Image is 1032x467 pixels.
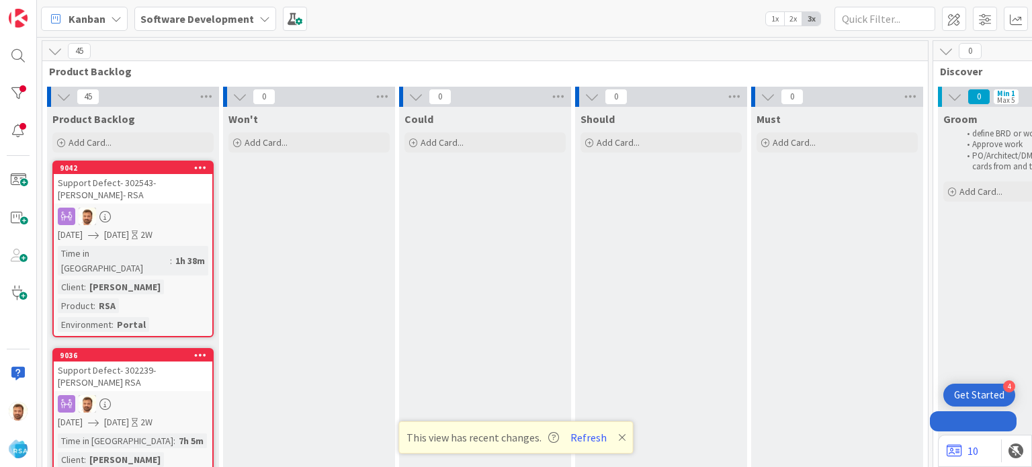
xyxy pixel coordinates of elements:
span: Must [757,112,781,126]
span: : [84,280,86,294]
div: 2W [140,228,153,242]
div: Time in [GEOGRAPHIC_DATA] [58,433,173,448]
span: Add Card... [959,185,1002,198]
div: RSA [95,298,119,313]
span: Add Card... [421,136,464,148]
div: Client [58,452,84,467]
span: Add Card... [597,136,640,148]
div: Max 5 [997,97,1015,103]
div: Time in [GEOGRAPHIC_DATA] [58,246,170,275]
div: Min 1 [997,90,1015,97]
span: Product Backlog [52,112,135,126]
span: 45 [68,43,91,59]
div: 9036 [54,349,212,362]
span: 0 [959,43,982,59]
span: 0 [253,89,275,105]
span: Groom [943,112,978,126]
div: AS [54,395,212,413]
a: 9042Support Defect- 302543- [PERSON_NAME]- RSAAS[DATE][DATE]2WTime in [GEOGRAPHIC_DATA]:1h 38mCli... [52,161,214,337]
span: : [84,452,86,467]
div: 1h 38m [172,253,208,268]
span: Add Card... [245,136,288,148]
span: 3x [802,12,820,26]
div: 9036Support Defect- 302239- [PERSON_NAME] RSA [54,349,212,391]
div: 9036 [60,351,212,360]
div: Get Started [954,388,1004,402]
span: Won't [228,112,258,126]
div: AS [54,208,212,225]
div: Support Defect- 302543- [PERSON_NAME]- RSA [54,174,212,204]
img: AS [79,208,96,225]
span: [DATE] [58,415,83,429]
span: [DATE] [58,228,83,242]
div: Product [58,298,93,313]
input: Quick Filter... [834,7,935,31]
div: Support Defect- 302239- [PERSON_NAME] RSA [54,362,212,391]
button: Refresh [566,429,611,446]
img: avatar [9,439,28,458]
span: : [93,298,95,313]
span: Kanban [69,11,105,27]
div: Open Get Started checklist, remaining modules: 4 [943,384,1015,407]
span: Add Card... [69,136,112,148]
span: 1x [766,12,784,26]
div: [PERSON_NAME] [86,280,164,294]
span: 2x [784,12,802,26]
div: 7h 5m [175,433,207,448]
img: Visit kanbanzone.com [9,9,28,28]
span: 0 [429,89,451,105]
div: 4 [1003,380,1015,392]
b: Software Development [140,12,254,26]
div: 2W [140,415,153,429]
span: [DATE] [104,228,129,242]
span: 0 [781,89,804,105]
div: 9042 [54,162,212,174]
a: 10 [947,443,978,459]
div: [PERSON_NAME] [86,452,164,467]
span: : [170,253,172,268]
span: This view has recent changes. [406,429,559,445]
span: Add Card... [773,136,816,148]
span: Product Backlog [49,65,911,78]
span: 0 [605,89,628,105]
div: Client [58,280,84,294]
div: Portal [114,317,149,332]
img: AS [9,402,28,421]
span: 45 [77,89,99,105]
span: Could [404,112,433,126]
div: Environment [58,317,112,332]
span: Should [580,112,615,126]
span: : [112,317,114,332]
img: AS [79,395,96,413]
span: [DATE] [104,415,129,429]
span: : [173,433,175,448]
div: 9042 [60,163,212,173]
div: 9042Support Defect- 302543- [PERSON_NAME]- RSA [54,162,212,204]
span: 0 [967,89,990,105]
